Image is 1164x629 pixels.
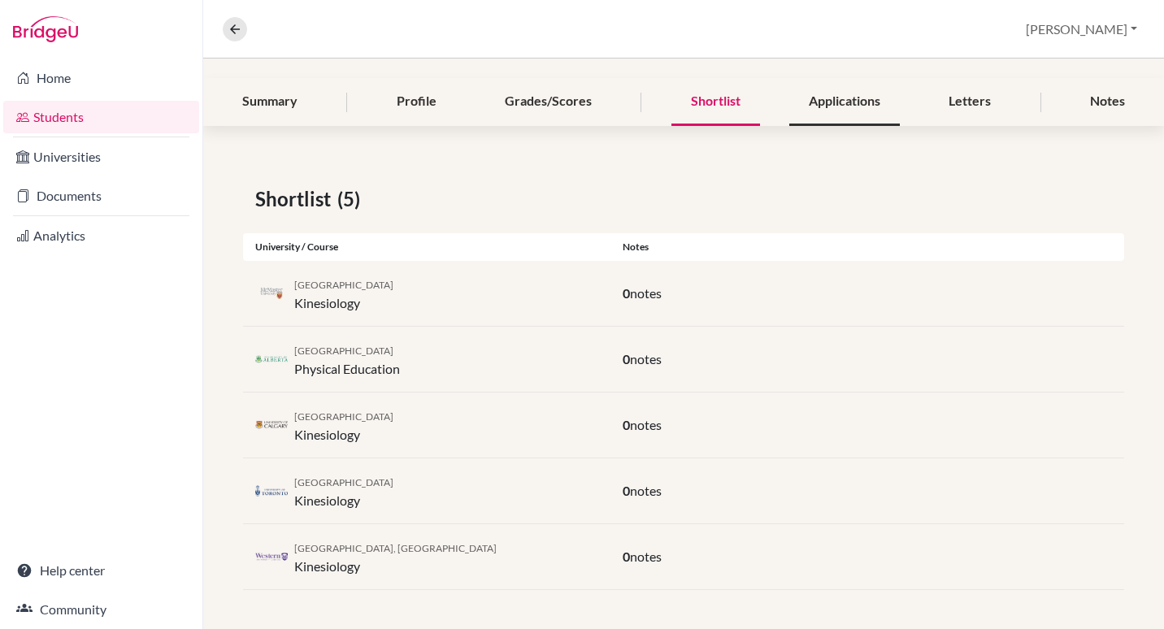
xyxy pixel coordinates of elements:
[623,285,630,301] span: 0
[623,417,630,432] span: 0
[3,554,199,587] a: Help center
[255,288,288,300] img: ca_mcm_yri3xjg8.png
[255,551,288,563] img: ca_uwo_ks2occjn.png
[294,471,393,510] div: Kinesiology
[623,549,630,564] span: 0
[485,78,611,126] div: Grades/Scores
[3,180,199,212] a: Documents
[294,537,497,576] div: Kinesiology
[3,141,199,173] a: Universities
[630,549,662,564] span: notes
[13,16,78,42] img: Bridge-U
[789,78,900,126] div: Applications
[630,285,662,301] span: notes
[294,274,393,313] div: Kinesiology
[294,542,497,554] span: [GEOGRAPHIC_DATA], [GEOGRAPHIC_DATA]
[294,345,393,357] span: [GEOGRAPHIC_DATA]
[671,78,760,126] div: Shortlist
[3,219,199,252] a: Analytics
[294,410,393,423] span: [GEOGRAPHIC_DATA]
[255,354,288,366] img: ca_alb_g7mrtcsn.png
[610,240,1124,254] div: Notes
[294,279,393,291] span: [GEOGRAPHIC_DATA]
[377,78,456,126] div: Profile
[255,419,288,432] img: ca_cal_9_z6p1q8.png
[3,101,199,133] a: Students
[1018,14,1144,45] button: [PERSON_NAME]
[243,240,610,254] div: University / Course
[623,351,630,367] span: 0
[337,184,367,214] span: (5)
[3,62,199,94] a: Home
[255,184,337,214] span: Shortlist
[630,351,662,367] span: notes
[630,483,662,498] span: notes
[294,340,400,379] div: Physical Education
[3,593,199,626] a: Community
[223,78,317,126] div: Summary
[630,417,662,432] span: notes
[294,476,393,488] span: [GEOGRAPHIC_DATA]
[1071,78,1144,126] div: Notes
[929,78,1010,126] div: Letters
[623,483,630,498] span: 0
[255,485,288,497] img: ca_tor_9z1g8r0r.png
[294,406,393,445] div: Kinesiology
